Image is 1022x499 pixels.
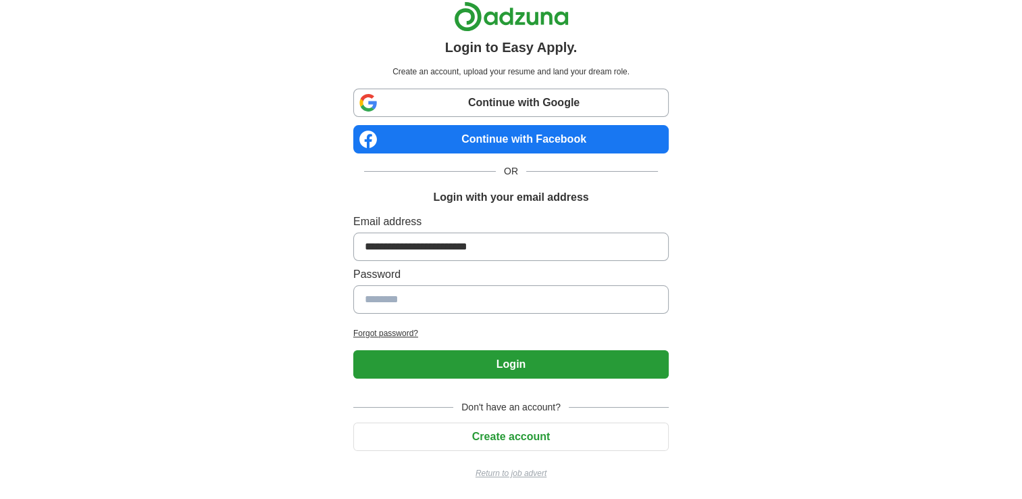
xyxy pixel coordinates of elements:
a: Create account [353,431,669,442]
a: Continue with Facebook [353,125,669,153]
span: OR [496,164,526,179]
a: Forgot password? [353,327,669,339]
span: Don't have an account? [453,400,569,414]
label: Password [353,266,669,283]
h1: Login with your email address [433,189,588,206]
button: Create account [353,423,669,451]
label: Email address [353,214,669,230]
a: Return to job advert [353,467,669,479]
img: Adzuna logo [454,1,569,32]
h1: Login to Easy Apply. [445,37,578,57]
p: Create an account, upload your resume and land your dream role. [356,66,666,78]
button: Login [353,350,669,379]
a: Continue with Google [353,89,669,117]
